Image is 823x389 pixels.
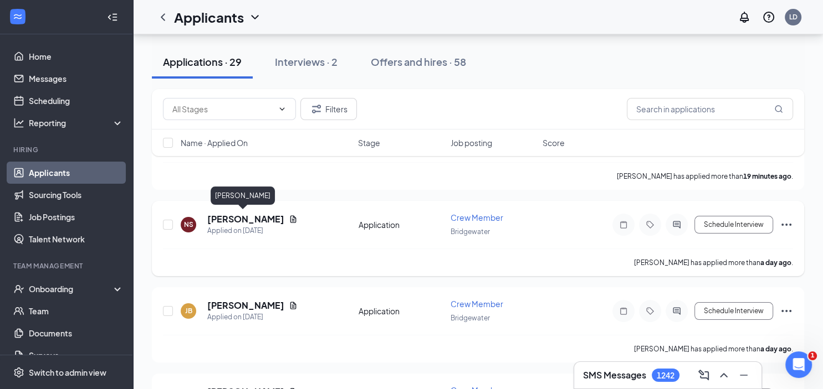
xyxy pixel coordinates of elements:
svg: Document [289,301,298,310]
a: Team [29,300,124,322]
button: Schedule Interview [694,302,773,320]
a: Talent Network [29,228,124,250]
p: [PERSON_NAME] has applied more than . [617,172,793,181]
h5: [PERSON_NAME] [207,213,284,225]
svg: Ellipses [780,218,793,231]
svg: Analysis [13,117,24,128]
div: 1242 [657,371,674,380]
h5: [PERSON_NAME] [207,299,284,312]
svg: Collapse [107,12,118,23]
a: Scheduling [29,90,124,112]
span: Score [543,137,565,148]
div: Switch to admin view [29,367,106,378]
svg: WorkstreamLogo [12,11,23,22]
svg: ComposeMessage [697,369,710,382]
svg: Note [617,220,630,229]
button: Filter Filters [300,98,357,120]
a: Surveys [29,344,124,366]
svg: ChevronLeft [156,11,170,24]
a: Job Postings [29,206,124,228]
svg: Note [617,307,630,315]
div: Reporting [29,117,124,128]
div: LD [789,12,798,22]
div: [PERSON_NAME] [211,186,275,205]
svg: ChevronDown [248,11,262,24]
div: Team Management [13,261,121,271]
svg: Settings [13,367,24,378]
svg: ChevronUp [717,369,730,382]
div: Application [359,219,444,230]
span: Crew Member [451,212,503,222]
svg: Filter [310,102,323,116]
svg: QuestionInfo [762,11,775,24]
span: Bridgewater [451,227,490,236]
span: Crew Member [451,299,503,309]
input: Search in applications [627,98,793,120]
b: a day ago [760,345,791,353]
span: Name · Applied On [181,137,248,148]
svg: Notifications [738,11,751,24]
p: [PERSON_NAME] has applied more than . [634,258,793,267]
div: NS [184,220,193,229]
svg: Tag [643,220,657,229]
svg: ActiveChat [670,220,683,229]
span: Stage [358,137,380,148]
svg: ActiveChat [670,307,683,315]
button: Schedule Interview [694,216,773,234]
div: Offers and hires · 58 [371,55,466,69]
h1: Applicants [174,8,244,27]
a: Documents [29,322,124,344]
span: 1 [808,351,817,360]
div: Interviews · 2 [275,55,338,69]
span: Job posting [451,137,492,148]
span: Bridgewater [451,314,490,322]
div: Applied on [DATE] [207,225,298,236]
svg: Document [289,215,298,224]
div: Application [359,305,444,317]
svg: MagnifyingGlass [774,105,783,113]
svg: UserCheck [13,283,24,294]
svg: Ellipses [780,304,793,318]
a: Sourcing Tools [29,184,124,206]
a: Messages [29,68,124,90]
div: Hiring [13,145,121,154]
div: Applications · 29 [163,55,242,69]
svg: Minimize [737,369,750,382]
b: a day ago [760,258,791,267]
iframe: Intercom live chat [785,351,812,378]
p: [PERSON_NAME] has applied more than . [634,344,793,354]
a: Applicants [29,162,124,184]
b: 19 minutes ago [743,172,791,180]
div: JB [185,306,192,315]
button: ComposeMessage [695,366,713,384]
a: Home [29,45,124,68]
div: Applied on [DATE] [207,312,298,323]
div: Onboarding [29,283,114,294]
button: ChevronUp [715,366,733,384]
svg: Tag [643,307,657,315]
svg: ChevronDown [278,105,287,113]
button: Minimize [735,366,753,384]
h3: SMS Messages [583,369,646,381]
input: All Stages [172,103,273,115]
